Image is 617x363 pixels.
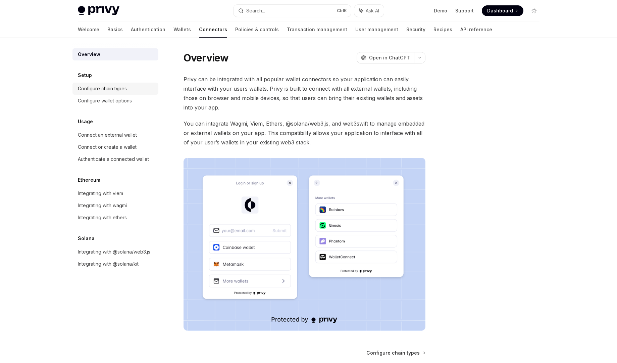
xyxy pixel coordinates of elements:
[184,75,425,112] span: Privy can be integrated with all popular wallet connectors so your application can easily interfa...
[78,214,127,222] div: Integrating with ethers
[72,48,158,60] a: Overview
[72,153,158,165] a: Authenticate a connected wallet
[78,248,150,256] div: Integrating with @solana/web3.js
[78,176,100,184] h5: Ethereum
[433,21,452,38] a: Recipes
[72,258,158,270] a: Integrating with @solana/kit
[78,234,95,242] h5: Solana
[78,50,100,58] div: Overview
[131,21,165,38] a: Authentication
[406,21,425,38] a: Security
[78,201,127,210] div: Integrating with wagmi
[369,54,410,61] span: Open in ChatGPT
[287,21,347,38] a: Transaction management
[78,143,137,151] div: Connect or create a wallet
[72,246,158,258] a: Integrating with @solana/web3.js
[72,129,158,141] a: Connect an external wallet
[354,5,384,17] button: Ask AI
[78,85,127,93] div: Configure chain types
[72,212,158,224] a: Integrating with ethers
[460,21,492,38] a: API reference
[72,83,158,95] a: Configure chain types
[78,71,92,79] h5: Setup
[78,155,149,163] div: Authenticate a connected wallet
[184,52,229,64] h1: Overview
[78,97,132,105] div: Configure wallet options
[184,119,425,147] span: You can integrate Wagmi, Viem, Ethers, @solana/web3.js, and web3swift to manage embedded or exter...
[434,7,447,14] a: Demo
[72,95,158,107] a: Configure wallet options
[357,52,414,63] button: Open in ChatGPT
[234,5,351,17] button: Search...CtrlK
[366,350,425,356] a: Configure chain types
[235,21,279,38] a: Policies & controls
[107,21,123,38] a: Basics
[455,7,474,14] a: Support
[366,350,420,356] span: Configure chain types
[366,7,379,14] span: Ask AI
[78,118,93,126] h5: Usage
[487,7,513,14] span: Dashboard
[72,199,158,212] a: Integrating with wagmi
[78,21,99,38] a: Welcome
[78,189,123,197] div: Integrating with viem
[529,5,539,16] button: Toggle dark mode
[78,260,139,268] div: Integrating with @solana/kit
[173,21,191,38] a: Wallets
[199,21,227,38] a: Connectors
[78,6,119,15] img: light logo
[72,187,158,199] a: Integrating with viem
[355,21,398,38] a: User management
[72,141,158,153] a: Connect or create a wallet
[337,8,347,13] span: Ctrl K
[78,131,137,139] div: Connect an external wallet
[482,5,523,16] a: Dashboard
[246,7,265,15] div: Search...
[184,158,425,331] img: Connectors3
